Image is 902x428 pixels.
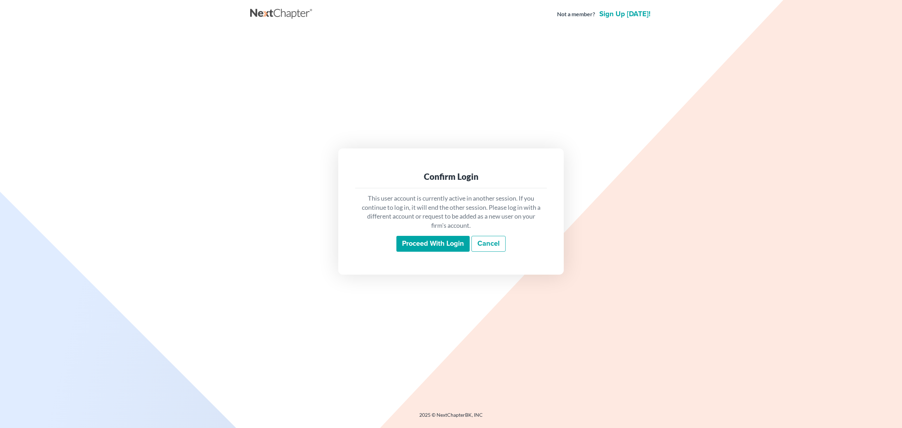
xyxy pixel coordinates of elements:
[471,236,506,252] a: Cancel
[598,11,652,18] a: Sign up [DATE]!
[250,411,652,424] div: 2025 © NextChapterBK, INC
[396,236,470,252] input: Proceed with login
[361,194,541,230] p: This user account is currently active in another session. If you continue to log in, it will end ...
[361,171,541,182] div: Confirm Login
[557,10,595,18] strong: Not a member?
